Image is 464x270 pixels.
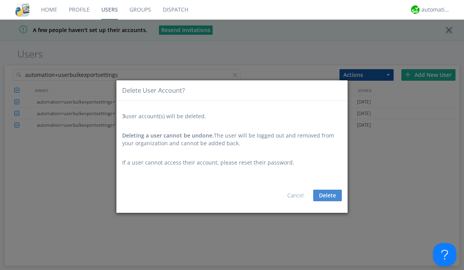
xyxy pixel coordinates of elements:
[287,192,304,199] a: Cancel
[122,112,206,120] span: user account(s) will be deleted.
[122,112,125,120] span: 3
[122,132,214,139] span: Deleting a user cannot be undone.
[122,86,185,95] div: Delete User Account?
[411,5,420,14] img: d2d01cd9b4174d08988066c6d424eccd
[15,3,29,17] img: cddb5a64eb264b2086981ab96f4c1ba7
[122,132,342,147] div: The user will be logged out and removed from your organization and cannot be added back.
[122,159,294,166] span: If a user cannot access their account, please reset their password.
[421,6,450,14] div: automation+atlas
[313,190,342,201] button: Delete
